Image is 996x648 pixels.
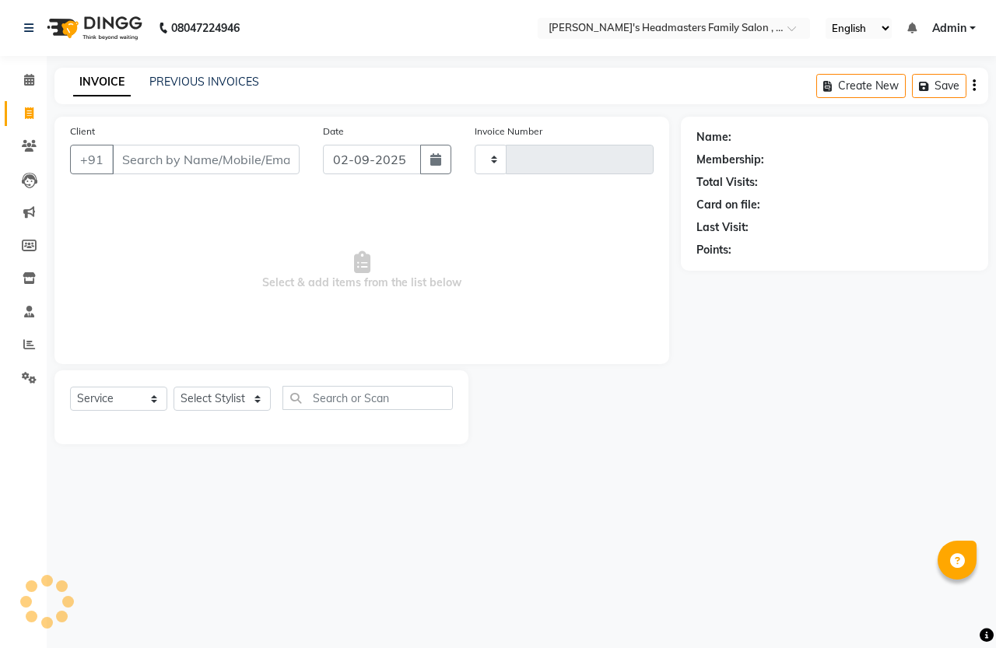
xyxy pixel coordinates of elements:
label: Invoice Number [475,124,542,138]
button: +91 [70,145,114,174]
label: Client [70,124,95,138]
button: Save [912,74,966,98]
iframe: chat widget [931,586,980,632]
span: Admin [932,20,966,37]
label: Date [323,124,344,138]
a: PREVIOUS INVOICES [149,75,259,89]
div: Membership: [696,152,764,168]
div: Name: [696,129,731,145]
div: Total Visits: [696,174,758,191]
div: Last Visit: [696,219,749,236]
b: 08047224946 [171,6,240,50]
input: Search by Name/Mobile/Email/Code [112,145,300,174]
button: Create New [816,74,906,98]
img: logo [40,6,146,50]
div: Card on file: [696,197,760,213]
div: Points: [696,242,731,258]
input: Search or Scan [282,386,453,410]
a: INVOICE [73,68,131,96]
span: Select & add items from the list below [70,193,654,349]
